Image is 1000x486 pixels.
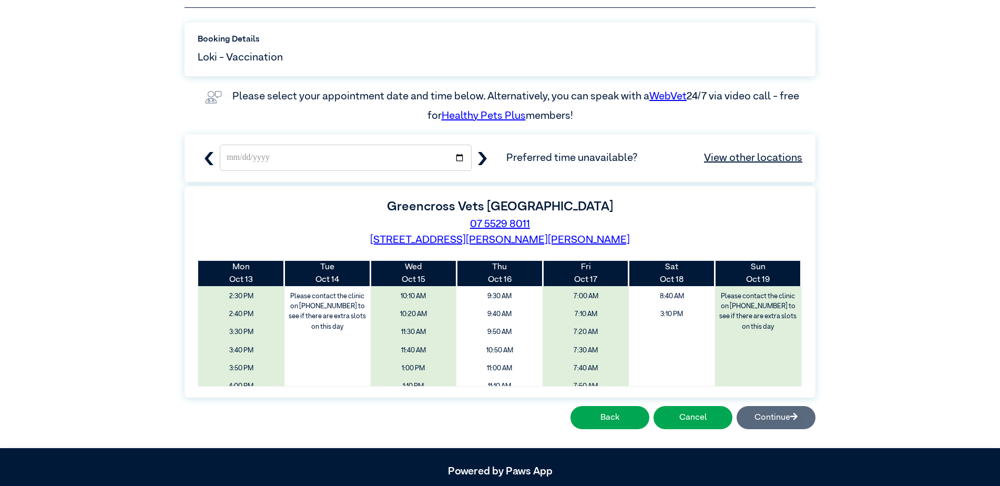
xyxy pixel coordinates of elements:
[570,406,649,429] button: Back
[198,33,802,46] label: Booking Details
[460,325,539,340] span: 9:50 AM
[232,91,801,120] label: Please select your appointment date and time below. Alternatively, you can speak with a 24/7 via ...
[201,87,226,108] img: vet
[632,307,711,322] span: 3:10 PM
[202,307,281,322] span: 2:40 PM
[198,261,284,286] th: Oct 13
[374,289,453,304] span: 10:10 AM
[202,343,281,358] span: 3:40 PM
[460,307,539,322] span: 9:40 AM
[374,379,453,394] span: 1:10 PM
[374,343,453,358] span: 11:40 AM
[198,49,283,65] span: Loki - Vaccination
[202,289,281,304] span: 2:30 PM
[374,307,453,322] span: 10:20 AM
[543,261,629,286] th: Oct 17
[284,261,371,286] th: Oct 14
[202,379,281,394] span: 4:00 PM
[546,325,625,340] span: 7:20 AM
[546,379,625,394] span: 7:50 AM
[460,289,539,304] span: 9:30 AM
[546,307,625,322] span: 7:10 AM
[629,261,715,286] th: Oct 18
[649,91,687,102] a: WebVet
[470,219,530,229] a: 07 5529 8011
[546,289,625,304] span: 7:00 AM
[285,289,370,335] label: Please contact the clinic on [PHONE_NUMBER] to see if there are extra slots on this day
[506,150,802,166] span: Preferred time unavailable?
[460,361,539,376] span: 11:00 AM
[704,150,802,166] a: View other locations
[202,361,281,376] span: 3:50 PM
[185,465,815,478] h5: Powered by Paws App
[387,200,613,213] label: Greencross Vets [GEOGRAPHIC_DATA]
[654,406,732,429] button: Cancel
[371,261,457,286] th: Oct 15
[546,361,625,376] span: 7:40 AM
[460,379,539,394] span: 11:10 AM
[632,289,711,304] span: 8:40 AM
[716,289,800,335] label: Please contact the clinic on [PHONE_NUMBER] to see if there are extra slots on this day
[374,325,453,340] span: 11:30 AM
[370,235,630,245] a: [STREET_ADDRESS][PERSON_NAME][PERSON_NAME]
[546,343,625,358] span: 7:30 AM
[460,343,539,358] span: 10:50 AM
[456,261,543,286] th: Oct 16
[374,361,453,376] span: 1:00 PM
[442,110,526,121] a: Healthy Pets Plus
[715,261,801,286] th: Oct 19
[202,325,281,340] span: 3:30 PM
